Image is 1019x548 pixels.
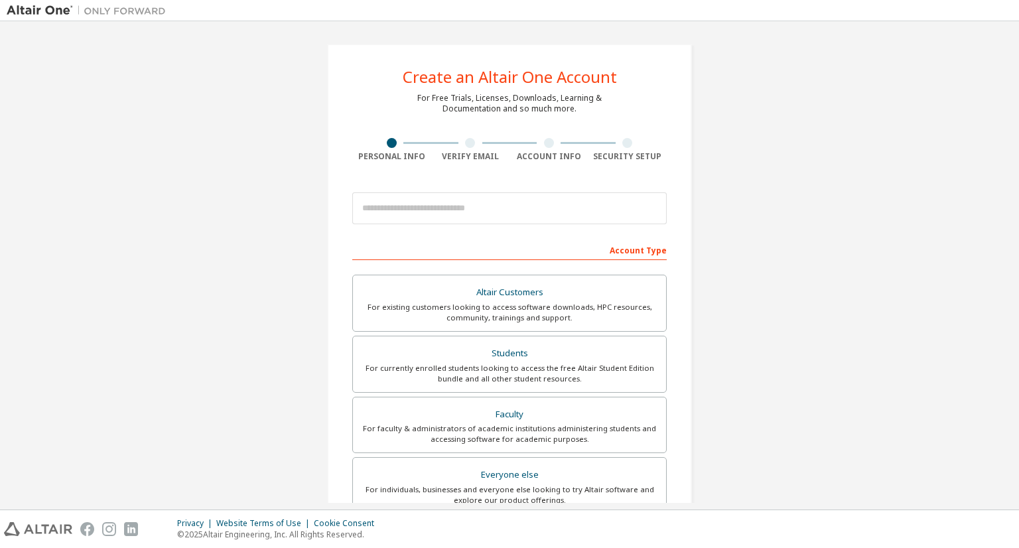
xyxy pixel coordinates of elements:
div: For existing customers looking to access software downloads, HPC resources, community, trainings ... [361,302,658,323]
img: instagram.svg [102,522,116,536]
img: linkedin.svg [124,522,138,536]
img: altair_logo.svg [4,522,72,536]
div: For faculty & administrators of academic institutions administering students and accessing softwa... [361,423,658,445]
div: Privacy [177,518,216,529]
div: Faculty [361,405,658,424]
div: Everyone else [361,466,658,484]
div: Create an Altair One Account [403,69,617,85]
div: Verify Email [431,151,510,162]
div: Students [361,344,658,363]
div: For currently enrolled students looking to access the free Altair Student Edition bundle and all ... [361,363,658,384]
div: Account Type [352,239,667,260]
img: Altair One [7,4,172,17]
div: Cookie Consent [314,518,382,529]
div: Altair Customers [361,283,658,302]
div: For individuals, businesses and everyone else looking to try Altair software and explore our prod... [361,484,658,506]
div: Personal Info [352,151,431,162]
div: Security Setup [588,151,667,162]
p: © 2025 Altair Engineering, Inc. All Rights Reserved. [177,529,382,540]
img: facebook.svg [80,522,94,536]
div: Account Info [509,151,588,162]
div: Website Terms of Use [216,518,314,529]
div: For Free Trials, Licenses, Downloads, Learning & Documentation and so much more. [417,93,602,114]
